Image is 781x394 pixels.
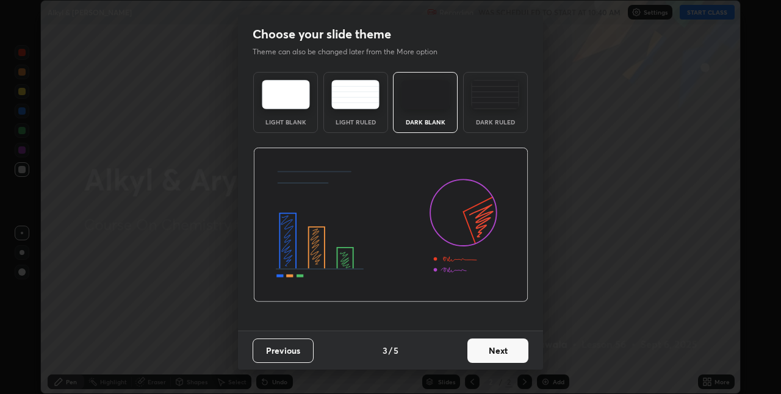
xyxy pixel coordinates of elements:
img: darkThemeBanner.d06ce4a2.svg [253,148,528,303]
div: Dark Ruled [471,119,520,125]
h4: / [389,344,392,357]
div: Dark Blank [401,119,450,125]
img: darkRuledTheme.de295e13.svg [471,80,519,109]
img: lightTheme.e5ed3b09.svg [262,80,310,109]
img: darkTheme.f0cc69e5.svg [401,80,450,109]
button: Previous [253,338,314,363]
div: Light Ruled [331,119,380,125]
img: lightRuledTheme.5fabf969.svg [331,80,380,109]
button: Next [467,338,528,363]
div: Light Blank [261,119,310,125]
h4: 3 [383,344,387,357]
h4: 5 [394,344,398,357]
p: Theme can also be changed later from the More option [253,46,450,57]
h2: Choose your slide theme [253,26,391,42]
